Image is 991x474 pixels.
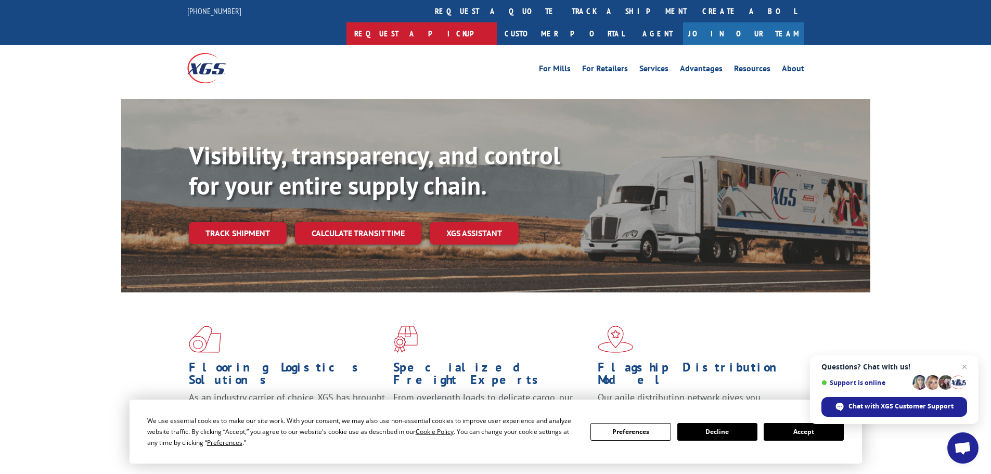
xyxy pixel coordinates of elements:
[821,363,967,371] span: Questions? Chat with us!
[539,65,571,76] a: For Mills
[598,326,634,353] img: xgs-icon-flagship-distribution-model-red
[393,361,590,391] h1: Specialized Freight Experts
[821,379,909,387] span: Support is online
[680,65,723,76] a: Advantages
[639,65,668,76] a: Services
[189,391,385,428] span: As an industry carrier of choice, XGS has brought innovation and dedication to flooring logistics...
[189,361,385,391] h1: Flooring Logistics Solutions
[346,22,497,45] a: Request a pickup
[590,423,671,441] button: Preferences
[189,139,560,201] b: Visibility, transparency, and control for your entire supply chain.
[147,415,578,448] div: We use essential cookies to make our site work. With your consent, we may also use non-essential ...
[782,65,804,76] a: About
[189,222,287,244] a: Track shipment
[598,361,794,391] h1: Flagship Distribution Model
[295,222,421,245] a: Calculate transit time
[764,423,844,441] button: Accept
[947,432,979,464] div: Open chat
[958,361,971,373] span: Close chat
[416,427,454,436] span: Cookie Policy
[130,400,862,464] div: Cookie Consent Prompt
[734,65,770,76] a: Resources
[207,438,242,447] span: Preferences
[430,222,519,245] a: XGS ASSISTANT
[598,391,789,416] span: Our agile distribution network gives you nationwide inventory management on demand.
[848,402,954,411] span: Chat with XGS Customer Support
[189,326,221,353] img: xgs-icon-total-supply-chain-intelligence-red
[632,22,683,45] a: Agent
[677,423,757,441] button: Decline
[393,391,590,438] p: From overlength loads to delicate cargo, our experienced staff knows the best way to move your fr...
[393,326,418,353] img: xgs-icon-focused-on-flooring-red
[187,6,241,16] a: [PHONE_NUMBER]
[582,65,628,76] a: For Retailers
[821,397,967,417] div: Chat with XGS Customer Support
[497,22,632,45] a: Customer Portal
[683,22,804,45] a: Join Our Team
